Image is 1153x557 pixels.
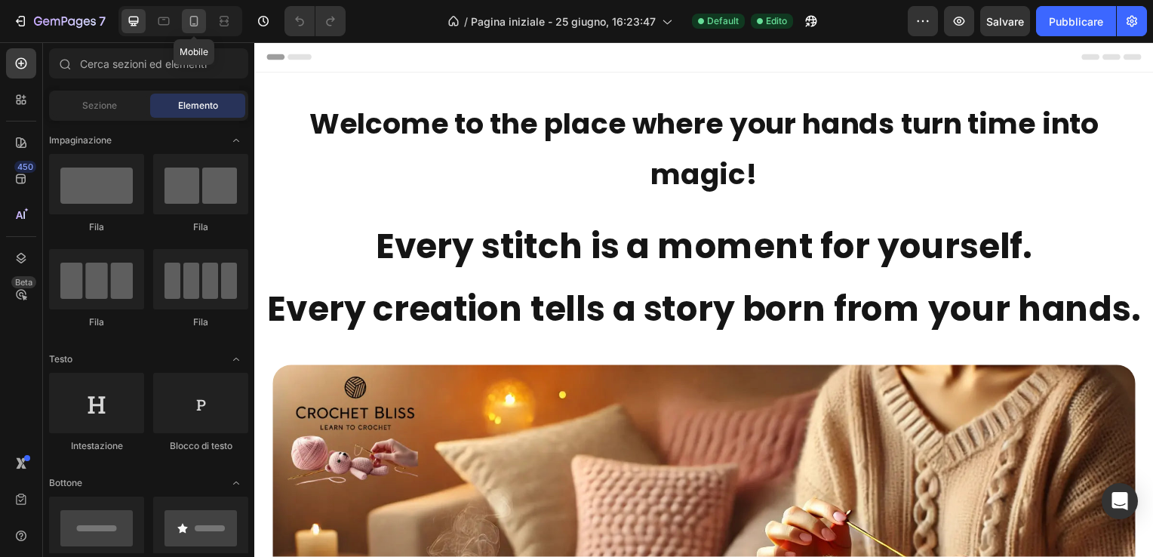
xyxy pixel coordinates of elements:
[707,14,739,28] span: Default
[49,315,144,329] div: Fila
[224,128,248,152] span: Attiva/disattiva apertura
[14,161,36,173] div: 450
[153,220,248,234] div: Fila
[224,471,248,495] span: Attiva/disattiva apertura
[82,99,117,112] span: Sezione
[2,175,904,238] p: Every stitch is a moment for yourself.
[1036,6,1116,36] button: Pubblicare
[11,276,36,288] div: Beta
[49,352,72,366] span: Testo
[2,57,904,160] p: Welcome to the place where your hands turn time into magic!
[49,476,82,490] span: Bottone
[986,15,1024,28] span: Salvare
[284,6,346,36] div: Annulla/Ripeti
[1049,14,1103,29] font: Pubblicare
[766,14,787,28] span: Edito
[2,238,904,300] p: Every creation tells a story born from your hands.
[153,439,248,453] div: Blocco di testo
[49,220,144,234] div: Fila
[224,347,248,371] span: Attiva/disattiva apertura
[99,12,106,30] p: 7
[6,6,112,36] button: 7
[254,42,1153,557] iframe: Design area
[49,134,112,147] span: Impaginazione
[471,14,656,29] span: Pagina iniziale - 25 giugno, 16:23:47
[49,439,144,453] div: Intestazione
[464,14,468,29] span: /
[980,6,1030,36] button: Salvare
[178,99,218,112] span: Elemento
[1102,483,1138,519] div: Apri Intercom Messenger
[49,48,248,78] input: Cerca sezioni ed elementi
[153,315,248,329] div: Fila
